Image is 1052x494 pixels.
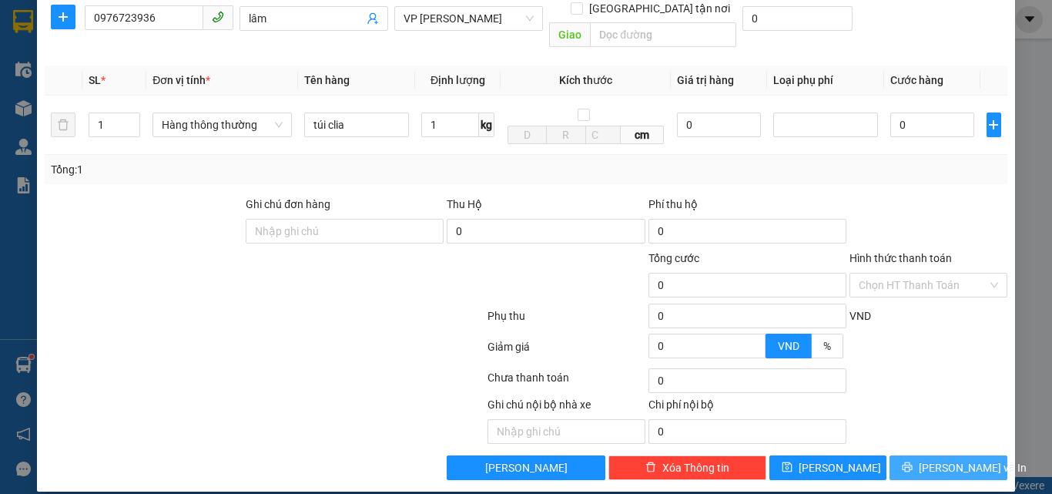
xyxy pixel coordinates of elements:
span: VND [778,340,799,352]
th: Loại phụ phí [767,66,884,96]
span: Giao [549,22,590,47]
span: Tổng cước [648,252,699,264]
span: phone [212,11,224,23]
button: [PERSON_NAME] [447,455,605,480]
div: Tổng: 1 [51,161,407,178]
span: Định lượng [431,74,485,86]
div: Chưa thanh toán [486,369,647,396]
input: 0 [677,113,761,137]
span: printer [902,462,913,474]
button: plus [987,113,1001,137]
button: deleteXóa Thông tin [608,455,766,480]
span: Giá trị hàng [677,74,734,86]
div: Ghi chú nội bộ nhà xe [487,396,645,419]
span: [PERSON_NAME] [799,459,881,476]
div: Phí thu hộ [648,196,846,219]
input: Nhập ghi chú [487,419,645,444]
span: user-add [367,12,379,25]
div: Phụ thu [486,307,647,334]
button: printer[PERSON_NAME] và In [890,455,1007,480]
span: VND [849,310,871,322]
span: save [782,462,792,474]
input: R [546,126,585,144]
button: delete [51,113,75,137]
input: Dọc đường [590,22,736,47]
span: cm [621,126,665,144]
span: Xóa Thông tin [662,459,729,476]
span: Thu Hộ [447,198,482,210]
span: Cước hàng [890,74,943,86]
input: Ghi chú đơn hàng [246,219,444,244]
button: plus [51,5,75,29]
input: D [508,126,547,144]
span: delete [645,462,656,474]
input: VD: Bàn, Ghế [304,113,409,137]
span: VP LÊ HỒNG PHONG [404,7,534,30]
span: Hàng thông thường [162,113,283,136]
span: plus [987,119,1000,131]
span: plus [52,11,75,23]
button: save[PERSON_NAME] [769,455,887,480]
input: Cước giao hàng [742,6,853,31]
label: Ghi chú đơn hàng [246,198,330,210]
span: % [823,340,831,352]
span: [PERSON_NAME] và In [919,459,1027,476]
span: Đơn vị tính [152,74,210,86]
label: Hình thức thanh toán [849,252,952,264]
span: SL [89,74,101,86]
span: kg [479,113,494,137]
div: Giảm giá [486,338,647,365]
input: C [585,126,621,144]
span: Kích thước [559,74,612,86]
div: Chi phí nội bộ [648,396,846,419]
span: [PERSON_NAME] [485,459,568,476]
span: Tên hàng [304,74,350,86]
